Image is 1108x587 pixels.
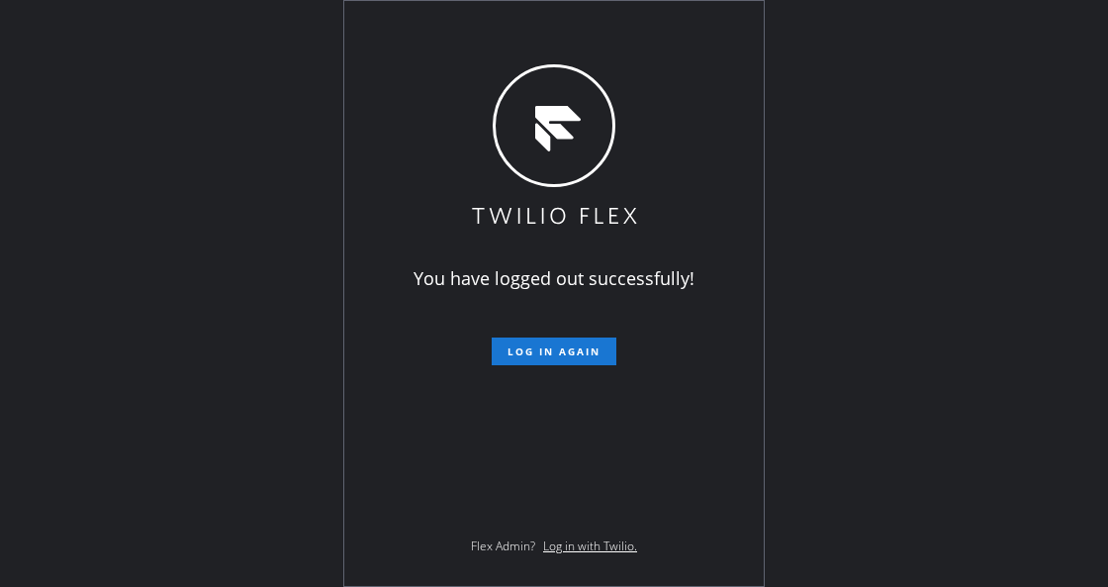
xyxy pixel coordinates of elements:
span: Log in again [508,344,600,358]
button: Log in again [492,338,616,365]
span: You have logged out successfully! [414,266,694,290]
a: Log in with Twilio. [543,538,637,554]
span: Flex Admin? [471,538,535,554]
